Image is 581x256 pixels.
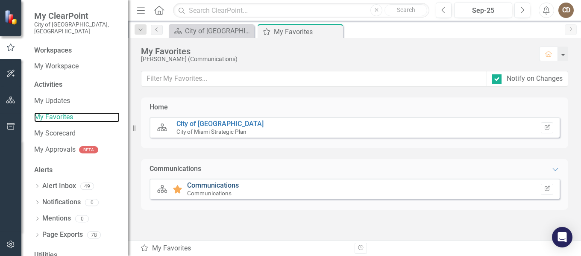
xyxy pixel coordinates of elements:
[42,197,81,207] a: Notifications
[34,46,72,56] div: Workspaces
[454,3,512,18] button: Sep-25
[150,103,168,112] div: Home
[80,182,94,190] div: 49
[176,120,264,128] a: City of [GEOGRAPHIC_DATA]
[42,230,83,240] a: Page Exports
[558,3,574,18] button: CD
[140,244,348,253] div: My Favorites
[34,145,76,155] a: My Approvals
[34,96,120,106] a: My Updates
[187,181,239,189] a: Communications
[34,11,120,21] span: My ClearPoint
[397,6,415,13] span: Search
[185,26,252,36] div: City of [GEOGRAPHIC_DATA]
[141,71,487,87] input: Filter My Favorites...
[42,214,71,224] a: Mentions
[85,199,99,206] div: 0
[34,21,120,35] small: City of [GEOGRAPHIC_DATA], [GEOGRAPHIC_DATA]
[34,62,120,71] a: My Workspace
[34,80,120,90] div: Activities
[552,227,572,247] div: Open Intercom Messenger
[541,122,553,133] button: Set Home Page
[173,3,429,18] input: Search ClearPoint...
[87,231,101,238] div: 78
[507,74,563,84] div: Notify on Changes
[141,47,531,56] div: My Favorites
[4,10,19,25] img: ClearPoint Strategy
[34,112,120,122] a: My Favorites
[274,26,341,37] div: My Favorites
[171,26,252,36] a: City of [GEOGRAPHIC_DATA]
[457,6,509,16] div: Sep-25
[34,129,120,138] a: My Scorecard
[42,181,76,191] a: Alert Inbox
[187,190,232,197] small: Communications
[34,165,120,175] div: Alerts
[384,4,427,16] button: Search
[176,128,246,135] small: City of Miami Strategic Plan
[75,215,89,222] div: 0
[141,56,531,62] div: [PERSON_NAME] (Communications)
[150,164,201,174] div: Communications
[79,146,98,153] div: BETA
